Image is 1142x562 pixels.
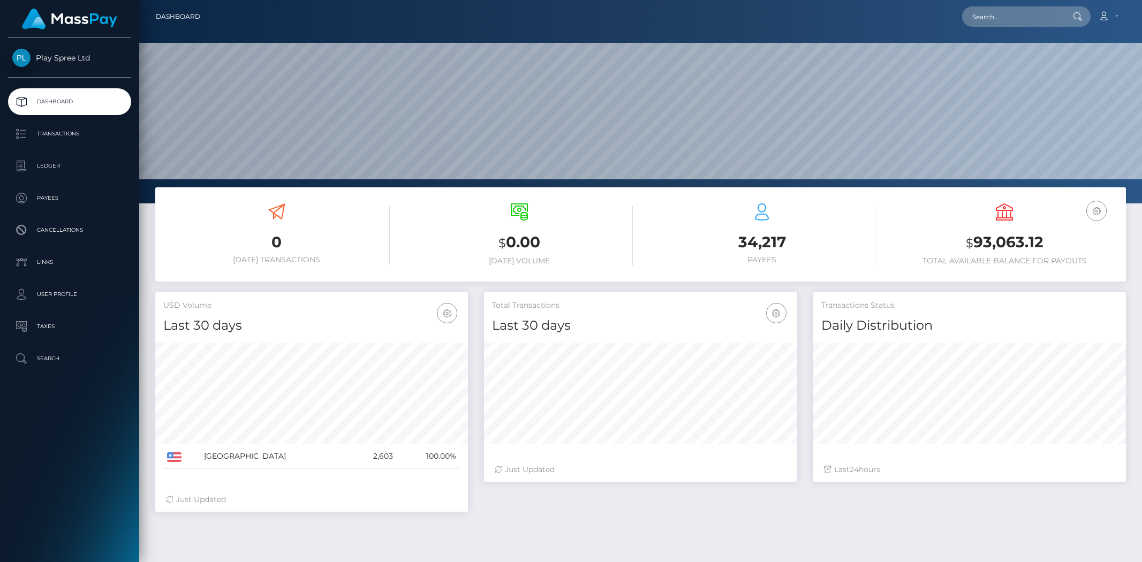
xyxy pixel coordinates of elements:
a: Links [8,249,131,276]
p: Taxes [12,318,127,335]
a: User Profile [8,281,131,308]
h6: [DATE] Transactions [163,255,390,264]
h4: Daily Distribution [821,316,1118,335]
p: Dashboard [12,94,127,110]
a: Search [8,345,131,372]
small: $ [498,236,506,250]
a: Cancellations [8,217,131,244]
h5: Total Transactions [492,300,789,311]
span: Play Spree Ltd [8,53,131,63]
a: Transactions [8,120,131,147]
h4: Last 30 days [492,316,789,335]
a: Dashboard [156,5,200,28]
a: Dashboard [8,88,131,115]
td: 100.00% [397,444,460,469]
input: Search... [962,6,1063,27]
h5: Transactions Status [821,300,1118,311]
h3: 0 [163,232,390,253]
td: [GEOGRAPHIC_DATA] [200,444,351,469]
a: Payees [8,185,131,211]
h6: Payees [649,255,875,264]
img: Play Spree Ltd [12,49,31,67]
p: User Profile [12,286,127,302]
span: 24 [850,465,859,474]
p: Cancellations [12,222,127,238]
a: Taxes [8,313,131,340]
h6: Total Available Balance for Payouts [891,256,1118,265]
div: Just Updated [495,464,786,475]
td: 2,603 [351,444,397,469]
h4: Last 30 days [163,316,460,335]
p: Search [12,351,127,367]
div: Last hours [824,464,1115,475]
p: Payees [12,190,127,206]
img: US.png [167,452,181,462]
div: Just Updated [166,494,457,505]
h5: USD Volume [163,300,460,311]
img: MassPay Logo [22,9,117,29]
p: Transactions [12,126,127,142]
p: Links [12,254,127,270]
h3: 34,217 [649,232,875,253]
h6: [DATE] Volume [406,256,632,265]
h3: 0.00 [406,232,632,254]
small: $ [966,236,973,250]
a: Ledger [8,153,131,179]
h3: 93,063.12 [891,232,1118,254]
p: Ledger [12,158,127,174]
